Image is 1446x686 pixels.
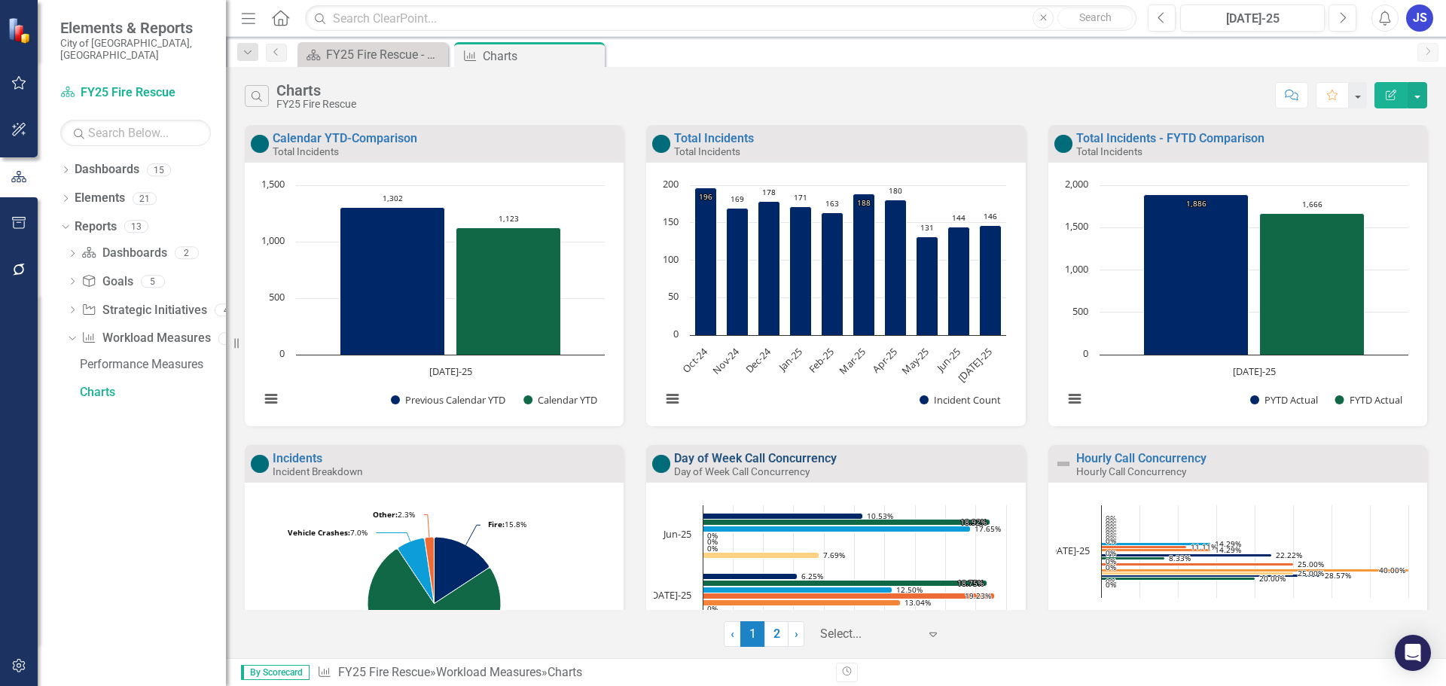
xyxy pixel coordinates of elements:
text: 8.33% [1169,553,1191,563]
path: Jul-25, 40. 18:00. [1101,569,1408,572]
div: Double-Click to Edit [646,125,1025,426]
text: 500 [269,290,285,303]
path: Vehicle Crashes, 12. [398,538,435,603]
path: Jul-25, 12.5. Tuesday. [703,587,892,593]
path: May-25, 131. Incident Count. [917,236,938,335]
text: 188 [857,197,871,208]
text: 2.3% [373,509,415,520]
span: › [795,627,798,641]
img: ClearPoint Strategy [8,17,34,44]
div: [DATE]-25 [1185,10,1319,28]
text: [DATE]-25 [1232,364,1275,378]
text: 0% [1106,562,1116,572]
path: Jul-25, 14.29. 11:00. [1101,548,1210,551]
text: 1,302 [383,193,403,203]
g: Wednesday, bar series 4 of 7 with 2 bars. [703,535,995,599]
span: By Scorecard [241,665,310,680]
text: 1,500 [261,177,285,191]
small: Total Incidents [674,145,740,157]
path: Jul-25, 19.23. Wednesday. [703,593,995,599]
input: Search Below... [60,120,211,146]
text: 15.8% [488,519,526,529]
text: 13.04% [905,597,931,608]
g: Sunday, bar series 1 of 7 with 2 bars. [703,513,863,579]
text: 0% [1086,608,1105,627]
button: Search [1057,8,1133,29]
path: Jul-25, 146. Incident Count. [980,225,1002,335]
g: Tuesday, bar series 3 of 7 with 2 bars. [703,526,971,593]
div: Open Intercom Messenger [1395,635,1431,671]
a: FY25 Fire Rescue - Strategic Plan [301,45,444,64]
text: 0% [707,543,718,553]
text: 0% [1106,547,1116,558]
text: 1,000 [261,233,285,247]
text: 9.09% [845,610,867,620]
text: 6.25% [801,571,823,581]
g: Previous Calendar YTD, bar series 1 of 2 with 1 bar. [340,207,445,355]
text: 14.29% [1215,544,1241,555]
a: Strategic Initiatives [81,302,206,319]
text: 0% [1106,530,1116,541]
path: Jun-25, 7.69. Saturday. [703,552,819,558]
text: 0% [1106,535,1116,546]
small: Total Incidents [273,145,339,157]
text: 40.00% [1379,565,1405,575]
text: [DATE]-25 [955,345,995,385]
button: Show PYTD Actual [1250,393,1319,407]
text: 1,000 [1065,262,1088,276]
text: 0% [1106,532,1116,543]
text: 180 [889,185,902,196]
a: Goals [81,273,133,291]
text: 171 [794,192,807,203]
path: Jul-25, 1,302. Previous Calendar YTD. [340,207,445,355]
text: 0 [1083,346,1088,360]
path: Jul-25, 18.75. Monday. [703,580,987,586]
img: No Target Set [652,135,670,153]
g: FYTD Actual, bar series 2 of 2 with 1 bar. [1259,213,1364,355]
a: Total Incidents - FYTD Comparison [1076,131,1264,145]
text: 0 [673,327,679,340]
small: City of [GEOGRAPHIC_DATA], [GEOGRAPHIC_DATA] [60,37,211,62]
svg: Interactive chart [654,178,1014,422]
text: 18.75% [957,578,984,588]
path: Jul-25, 8.33. 14:00. [1101,556,1164,559]
path: Other, 4. [425,537,435,603]
path: Jan-25, 171. Incident Count. [790,206,812,335]
path: Nov-24, 169. Incident Count. [727,208,749,335]
g: 13:00, bar series 14 of 24 with 1 bar. [1101,553,1271,556]
a: FY25 Fire Rescue [60,84,211,102]
tspan: Vehicle Crashes: [288,527,350,538]
div: Chart. Highcharts interactive chart. [252,178,616,422]
path: Jul-25, 25. 16:00. [1101,563,1293,566]
text: 25.00% [1298,559,1324,569]
text: [DATE]-25 [1047,544,1090,557]
small: Incident Breakdown [273,465,363,477]
button: View chart menu, Chart [261,389,282,410]
button: Show Calendar YTD [523,393,598,407]
g: 09:00, bar series 10 of 24 with 1 bar. [1101,542,1210,545]
path: Feb-25, 163. Incident Count. [822,212,843,335]
small: Total Incidents [1076,145,1142,157]
path: Jul-25, 1,666. FYTD Actual. [1259,213,1364,355]
text: [DATE]-25 [429,364,472,378]
text: 131 [920,222,934,233]
text: 200 [663,177,679,191]
button: View chart menu, Chart [1064,389,1085,410]
g: 10:00, bar series 11 of 24 with 1 bar. [1101,545,1186,548]
text: 0% [707,603,718,614]
text: 10.53% [867,511,893,521]
g: Thursday, bar series 5 of 7 with 2 bars. [703,541,901,605]
text: 0% [1106,524,1116,535]
text: 0% [1106,576,1116,587]
a: Day of Week Call Concurrency [674,451,837,465]
img: No Target Set [251,135,269,153]
g: 11:00, bar series 12 of 24 with 1 bar. [1101,548,1210,551]
text: 20.00% [1259,573,1286,584]
path: Jul-25, 28.57. 20:00. [1101,574,1320,577]
text: 0 [279,346,285,360]
text: 18.92% [960,517,987,527]
div: JS [1406,5,1433,32]
text: 0% [1106,513,1116,523]
div: 21 [133,192,157,205]
div: 13 [124,221,148,233]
